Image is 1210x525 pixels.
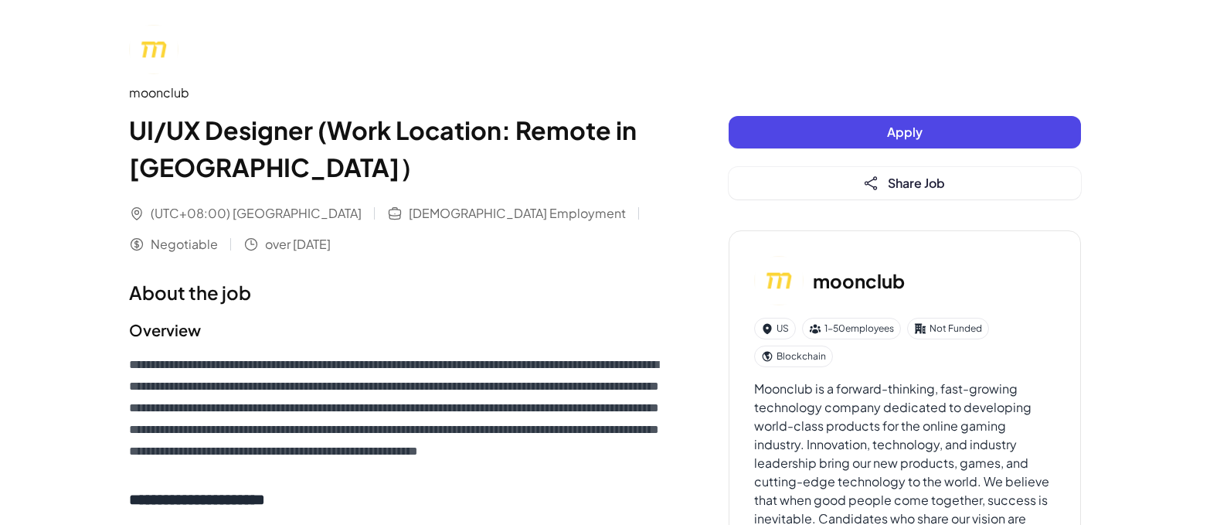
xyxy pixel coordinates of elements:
[887,124,923,140] span: Apply
[907,318,989,339] div: Not Funded
[129,84,667,102] div: moonclub
[813,267,905,295] h3: moonclub
[129,278,667,306] h1: About the job
[129,111,667,186] h1: UI/UX Designer (Work Location: Remote in [GEOGRAPHIC_DATA]）
[265,235,331,254] span: over [DATE]
[729,167,1081,199] button: Share Job
[754,256,804,305] img: mo
[129,319,667,342] h2: Overview
[409,204,626,223] span: [DEMOGRAPHIC_DATA] Employment
[129,25,178,74] img: mo
[151,235,218,254] span: Negotiable
[729,116,1081,148] button: Apply
[754,346,833,367] div: Blockchain
[888,175,945,191] span: Share Job
[754,318,796,339] div: US
[151,204,362,223] span: (UTC+08:00) [GEOGRAPHIC_DATA]
[802,318,901,339] div: 1-50 employees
